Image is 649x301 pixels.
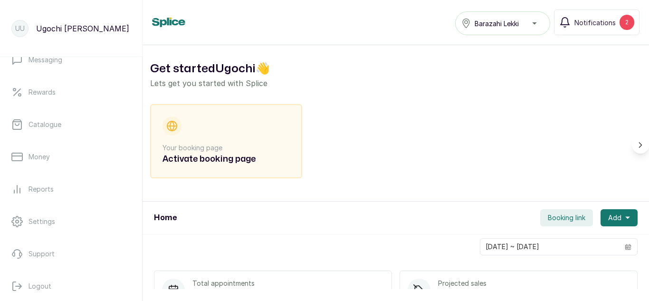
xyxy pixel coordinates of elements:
[548,213,585,223] span: Booking link
[625,243,631,250] svg: calendar
[608,213,621,223] span: Add
[29,152,50,162] p: Money
[15,24,25,33] p: UU
[150,60,641,78] h2: Get started Ugochi 👋
[8,47,134,73] a: Messaging
[29,249,55,259] p: Support
[475,19,519,29] span: Barazahi Lekki
[8,79,134,106] a: Rewards
[192,279,255,288] p: Total appointments
[8,273,134,300] button: Logout
[455,11,550,35] button: Barazahi Lekki
[554,10,639,35] button: Notifications2
[8,208,134,235] a: Settings
[29,87,56,97] p: Rewards
[162,153,290,166] h2: Activate booking page
[154,212,177,223] h1: Home
[8,144,134,170] a: Money
[8,111,134,138] a: Catalogue
[574,18,616,28] span: Notifications
[620,15,634,30] div: 2
[632,136,649,154] button: Scroll right
[8,176,134,203] a: Reports
[150,78,641,89] p: Lets get you started with Splice
[480,239,619,255] input: Select date
[8,241,134,267] a: Support
[162,143,290,153] p: Your booking page
[29,55,62,65] p: Messaging
[438,279,487,288] p: Projected sales
[29,282,51,291] p: Logout
[601,209,638,226] button: Add
[29,120,61,129] p: Catalogue
[540,209,593,226] button: Booking link
[36,23,129,34] p: Ugochi [PERSON_NAME]
[29,184,54,194] p: Reports
[150,104,302,178] div: Your booking pageActivate booking page
[29,217,55,226] p: Settings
